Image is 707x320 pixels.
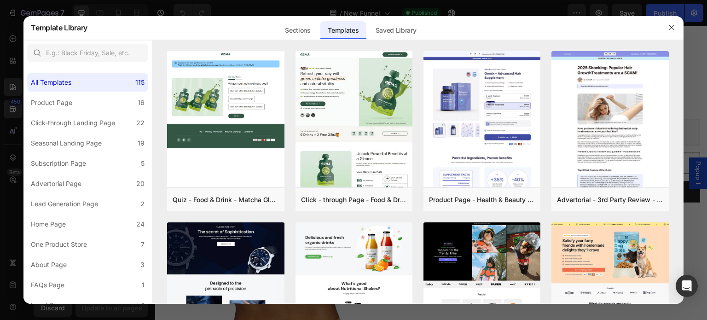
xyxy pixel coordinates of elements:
[278,21,318,40] div: Sections
[31,178,81,189] div: Advertorial Page
[31,300,65,311] div: Legal Page
[368,21,424,40] div: Saved Library
[285,37,545,52] h1: AthletiChic™ Invisible Thong Special Offer
[31,117,115,128] div: Click-through Landing Page
[324,72,348,85] div: $49.99
[167,51,284,148] img: quiz-1.png
[140,300,145,311] div: 4
[136,219,145,230] div: 24
[285,71,320,87] div: $14.99
[285,127,545,148] button: Add To Cart
[285,156,545,177] button: Buy it now
[557,194,663,205] div: Advertorial - 3rd Party Review - The Before Image - Hair Supplement
[399,161,433,172] div: Buy it now
[142,279,145,291] div: 1
[140,198,145,209] div: 2
[31,279,64,291] div: FAQs Page
[31,259,67,270] div: About Page
[31,239,87,250] div: One Product Store
[136,178,145,189] div: 20
[31,97,72,108] div: Product Page
[396,132,435,143] div: Add To Cart
[27,44,148,62] input: E.g.: Black Friday, Sale, etc.
[31,16,87,40] h2: Template Library
[141,239,145,250] div: 7
[173,194,278,205] div: Quiz - Food & Drink - Matcha Glow Shot
[301,194,407,205] div: Click - through Page - Food & Drink - Matcha Glow Shot
[140,259,145,270] div: 3
[135,77,145,88] div: 115
[676,275,698,297] div: Open Intercom Messenger
[141,158,145,169] div: 5
[31,77,71,88] div: All Templates
[31,198,98,209] div: Lead Generation Page
[31,158,86,169] div: Subscription Page
[136,117,145,128] div: 22
[320,21,366,40] div: Templates
[138,97,145,108] div: 16
[539,135,548,159] span: Popup 1
[31,219,66,230] div: Home Page
[429,194,535,205] div: Product Page - Health & Beauty - Hair Supplement
[404,101,443,112] div: Shopify App
[31,138,102,149] div: Seasonal Landing Page
[138,138,145,149] div: 19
